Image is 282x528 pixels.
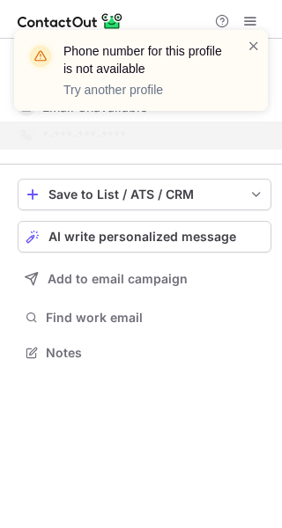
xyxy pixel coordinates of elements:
[18,11,123,32] img: ContactOut v5.3.10
[18,305,271,330] button: Find work email
[18,341,271,365] button: Notes
[46,345,264,361] span: Notes
[63,81,226,99] p: Try another profile
[48,187,241,202] div: Save to List / ATS / CRM
[26,42,55,70] img: warning
[18,263,271,295] button: Add to email campaign
[63,42,226,77] header: Phone number for this profile is not available
[18,221,271,253] button: AI write personalized message
[18,179,271,210] button: save-profile-one-click
[48,272,188,286] span: Add to email campaign
[48,230,236,244] span: AI write personalized message
[46,310,264,326] span: Find work email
